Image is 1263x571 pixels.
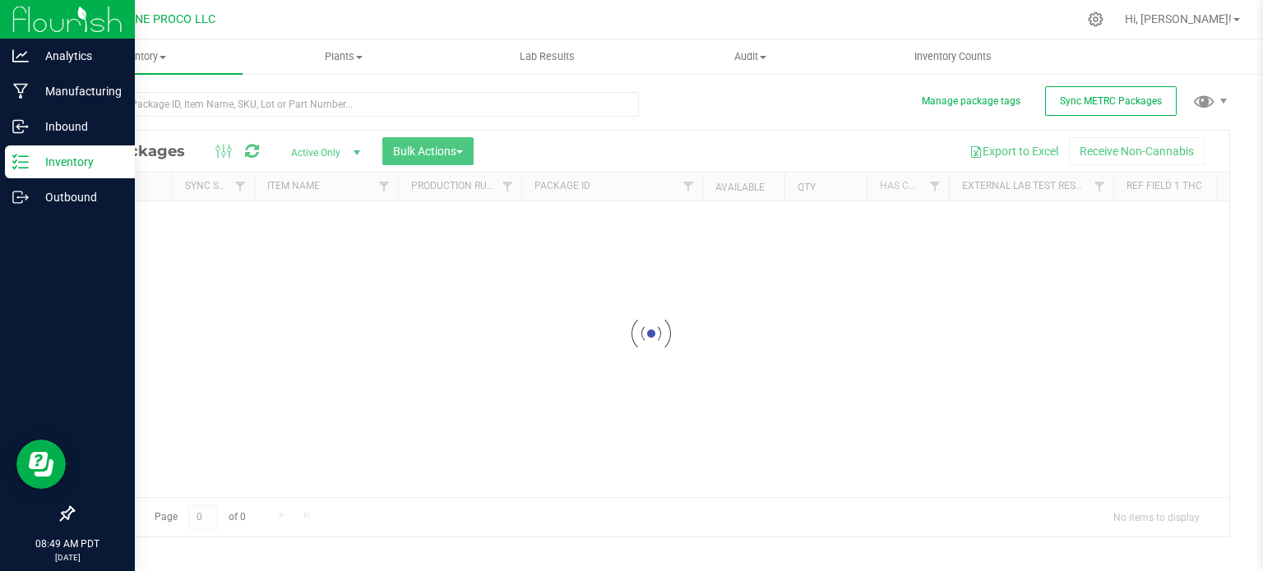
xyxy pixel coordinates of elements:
div: Manage settings [1085,12,1106,27]
span: Hi, [PERSON_NAME]! [1125,12,1232,25]
span: Lab Results [497,49,597,64]
span: DUNE PROCO LLC [120,12,215,26]
a: Inventory Counts [852,39,1055,74]
a: Inventory [39,39,243,74]
a: Plants [243,39,446,74]
iframe: Resource center [16,440,66,489]
inline-svg: Analytics [12,48,29,64]
p: [DATE] [7,551,127,564]
p: 08:49 AM PDT [7,536,127,551]
p: Analytics [29,46,127,66]
input: Search Package ID, Item Name, SKU, Lot or Part Number... [72,92,639,117]
a: Lab Results [446,39,649,74]
a: Audit [649,39,852,74]
span: Sync METRC Packages [1060,95,1162,107]
p: Inbound [29,117,127,136]
p: Outbound [29,187,127,207]
span: Inventory [39,49,243,64]
button: Sync METRC Packages [1045,86,1177,116]
span: Plants [243,49,445,64]
button: Manage package tags [922,94,1020,108]
inline-svg: Outbound [12,189,29,205]
inline-svg: Inventory [12,154,29,170]
inline-svg: Manufacturing [12,83,29,99]
span: Audit [650,49,851,64]
inline-svg: Inbound [12,118,29,135]
p: Inventory [29,152,127,172]
p: Manufacturing [29,81,127,101]
span: Inventory Counts [892,49,1014,64]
